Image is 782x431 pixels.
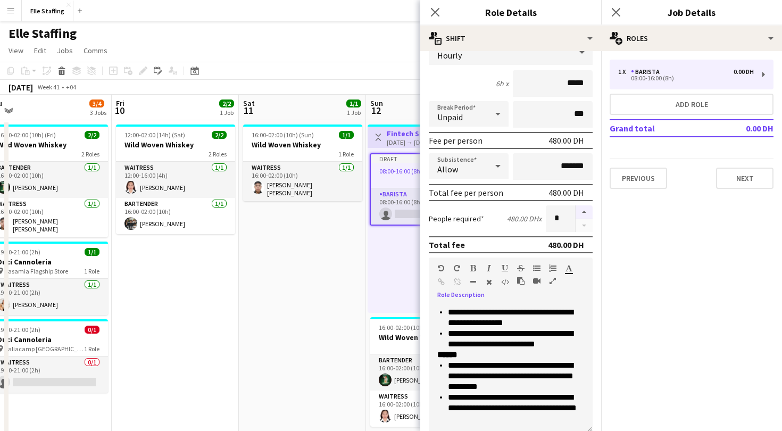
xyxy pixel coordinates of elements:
span: Unpaid [437,112,463,122]
div: 1 Job [220,109,234,117]
h3: Role Details [420,5,601,19]
button: Unordered List [533,264,540,272]
a: View [4,44,28,57]
button: HTML Code [501,278,509,286]
button: Elle Staffing [22,1,73,21]
span: Jobs [57,46,73,55]
app-card-role: Waitress1/112:00-16:00 (4h)[PERSON_NAME] [116,162,235,198]
div: [DATE] → [DATE] [387,138,466,146]
app-job-card: 12:00-02:00 (14h) (Sat)2/2Wild Woven Whiskey2 RolesWaitress1/112:00-16:00 (4h)[PERSON_NAME]Barten... [116,125,235,234]
a: Jobs [53,44,77,57]
span: Comms [84,46,107,55]
div: 480.00 DH x [507,214,542,223]
div: Barista [631,68,664,76]
a: Edit [30,44,51,57]
span: 1 Role [84,267,99,275]
button: Horizontal Line [469,278,477,286]
span: Sun [370,98,383,108]
span: 08:00-16:00 (8h) [379,167,422,175]
app-job-card: Draft08:00-16:00 (8h)0/11 RoleBarista0/108:00-16:00 (8h) [370,153,489,226]
button: Bold [469,264,477,272]
div: 3 Jobs [90,109,106,117]
h3: Job Details [601,5,782,19]
div: 1 Job [347,109,361,117]
a: Comms [79,44,112,57]
div: 480.00 DH [548,187,584,198]
label: People required [429,214,484,223]
div: 0.00 DH [734,68,754,76]
span: 3/4 [89,100,104,107]
button: Clear Formatting [485,278,493,286]
span: 1/1 [85,248,99,256]
div: 08:00-16:00 (8h) [618,76,754,81]
h3: Wild Woven Whiskey [116,140,235,150]
button: Undo [437,264,445,272]
span: Hourly [437,50,462,61]
button: Next [716,168,773,189]
app-job-card: 16:00-02:00 (10h) (Sun)1/1Wild Woven Whiskey1 RoleWaitress1/116:00-02:00 (10h)[PERSON_NAME] [PERS... [243,125,362,201]
span: Casamia Flagship Store [4,267,68,275]
button: Insert video [533,277,540,285]
app-card-role: Bartender1/116:00-02:00 (10h)[PERSON_NAME] [370,354,489,391]
span: Fri [116,98,124,108]
button: Previous [610,168,667,189]
span: 1/1 [346,100,361,107]
div: Draft [371,154,488,163]
div: 1 x [618,68,631,76]
span: 2/2 [212,131,227,139]
button: Fullscreen [549,277,556,285]
div: Total fee per person [429,187,503,198]
span: 16:00-02:00 (10h) (Sun) [252,131,314,139]
span: 1 Role [338,150,354,158]
button: Italic [485,264,493,272]
span: 2 Roles [209,150,227,158]
td: Grand total [610,120,711,137]
app-card-role: Waitress1/116:00-02:00 (10h)[PERSON_NAME] [370,391,489,427]
span: Allow [437,164,458,175]
span: 2/2 [219,100,234,107]
span: 0/1 [85,326,99,334]
span: 12:00-02:00 (14h) (Sat) [124,131,185,139]
div: Shift [420,26,601,51]
div: 480.00 DH [548,239,584,250]
span: 1/1 [339,131,354,139]
span: Edit [34,46,46,55]
app-card-role: Barista0/108:00-16:00 (8h) [371,188,488,225]
span: 11 [242,104,255,117]
span: 2/2 [85,131,99,139]
button: Underline [501,264,509,272]
button: Add role [610,94,773,115]
div: [DATE] [9,82,33,93]
button: Ordered List [549,264,556,272]
app-card-role: Waitress1/116:00-02:00 (10h)[PERSON_NAME] [PERSON_NAME] [243,162,362,201]
button: Redo [453,264,461,272]
app-job-card: 16:00-02:00 (10h) (Mon)2/2Wild Woven Whiskey2 RolesBartender1/116:00-02:00 (10h)[PERSON_NAME]Wait... [370,317,489,427]
td: 0.00 DH [711,120,773,137]
h3: Wild Woven Whiskey [243,140,362,150]
h3: Fintech Surge Exhibition [387,129,466,138]
span: 1 Role [84,345,99,353]
button: Paste as plain text [517,277,525,285]
button: Text Color [565,264,572,272]
button: Strikethrough [517,264,525,272]
span: 2 Roles [81,150,99,158]
span: 16:00-02:00 (10h) (Mon) [379,324,442,331]
div: +04 [66,83,76,91]
div: Roles [601,26,782,51]
h1: Elle Staffing [9,26,77,42]
span: Italiacamp [GEOGRAPHIC_DATA] Hub [4,345,84,353]
div: Fee per person [429,135,482,146]
app-card-role: Bartender1/116:00-02:00 (10h)[PERSON_NAME] [116,198,235,234]
h3: Wild Woven Whiskey [370,333,489,342]
span: Week 41 [35,83,62,91]
div: 6h x [496,79,509,88]
div: 480.00 DH [548,135,584,146]
span: View [9,46,23,55]
button: Increase [576,205,593,219]
div: Total fee [429,239,465,250]
span: 12 [369,104,383,117]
